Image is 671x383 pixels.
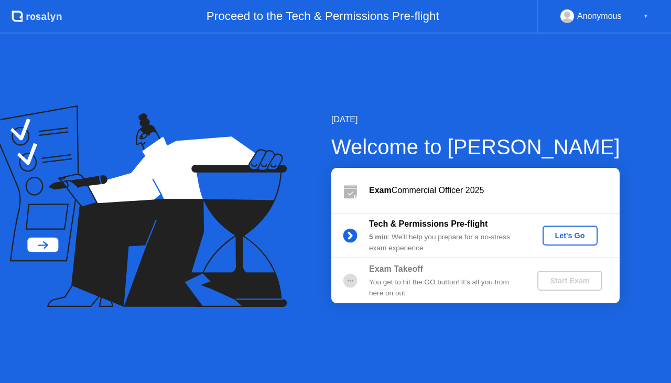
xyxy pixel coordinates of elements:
[537,271,602,291] button: Start Exam
[331,113,620,126] div: [DATE]
[543,226,598,246] button: Let's Go
[369,277,520,299] div: You get to hit the GO button! It’s all you from here on out
[331,131,620,163] div: Welcome to [PERSON_NAME]
[369,232,520,253] div: : We’ll help you prepare for a no-stress exam experience
[643,9,648,23] div: ▼
[547,231,593,240] div: Let's Go
[369,184,620,197] div: Commercial Officer 2025
[369,264,423,273] b: Exam Takeoff
[577,9,622,23] div: Anonymous
[369,186,392,195] b: Exam
[542,276,598,285] div: Start Exam
[369,233,388,241] b: 5 min
[369,219,488,228] b: Tech & Permissions Pre-flight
